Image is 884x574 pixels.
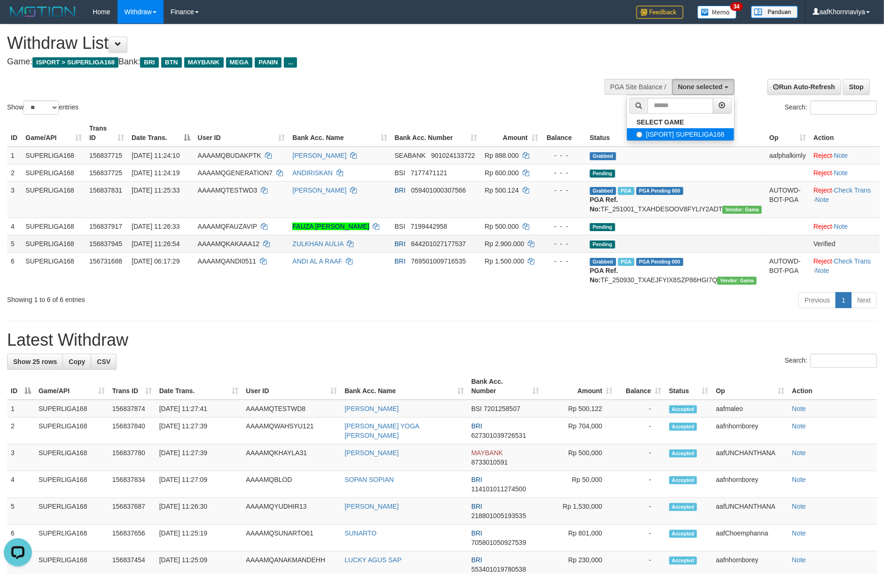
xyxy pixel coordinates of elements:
span: 156837725 [89,169,122,177]
td: aafnhornborey [712,471,788,498]
a: Note [792,449,806,457]
td: 6 [7,525,35,551]
span: Accepted [669,450,697,458]
b: PGA Ref. No: [590,196,618,213]
th: Action [810,120,880,147]
td: aafphalkimly [766,147,810,164]
span: Rp 2.900.000 [485,240,524,248]
span: Pending [590,240,615,248]
span: PGA Pending [636,258,683,266]
a: ANDI AL A RAAF [292,257,342,265]
td: 3 [7,444,35,471]
a: Reject [814,257,832,265]
td: 156837840 [109,418,156,444]
span: PGA Pending [636,187,683,195]
th: ID: activate to sort column descending [7,373,35,400]
th: Game/API: activate to sort column ascending [35,373,109,400]
td: · · [810,252,880,288]
th: User ID: activate to sort column ascending [194,120,289,147]
a: Note [815,196,829,203]
td: - [617,471,665,498]
span: Accepted [669,405,697,413]
span: BSI [471,405,482,412]
td: Rp 500,000 [543,444,617,471]
span: Rp 500.000 [485,223,519,230]
span: 156837917 [89,223,122,230]
span: BRI [395,257,406,265]
span: Marked by aafromsomean [618,258,634,266]
span: Copy 114101011274500 to clipboard [471,485,526,493]
td: Rp 500,122 [543,400,617,418]
td: SUPERLIGA168 [22,147,86,164]
span: Copy 7201258507 to clipboard [484,405,520,412]
td: 2 [7,164,22,181]
a: FAUZA [PERSON_NAME] [292,223,369,230]
a: SELECT GAME [627,116,734,128]
span: Accepted [669,423,697,431]
td: AAAAMQSUNARTO61 [242,525,341,551]
span: [DATE] 11:26:54 [132,240,180,248]
span: ISPORT > SUPERLIGA168 [32,57,118,68]
div: - - - [546,186,582,195]
span: Show 25 rows [13,358,57,365]
h1: Withdraw List [7,34,580,53]
td: AAAAMQTESTWD8 [242,400,341,418]
span: Pending [590,223,615,231]
label: Show entries [7,101,78,115]
span: Grabbed [590,152,616,160]
span: Rp 600.000 [485,169,519,177]
a: [PERSON_NAME] [292,186,346,194]
button: Open LiveChat chat widget [4,4,32,32]
span: Marked by aafmaleo [618,187,634,195]
td: SUPERLIGA168 [35,400,109,418]
td: SUPERLIGA168 [35,525,109,551]
span: Copy 8733010591 to clipboard [471,458,508,466]
a: Reject [814,223,832,230]
td: SUPERLIGA168 [22,235,86,252]
span: 34 [730,2,743,11]
td: 4 [7,217,22,235]
a: ZULKHAN AULIA [292,240,343,248]
td: 1 [7,147,22,164]
span: BRI [471,556,482,564]
span: MAYBANK [184,57,224,68]
td: aafChoemphanna [712,525,788,551]
select: Showentries [23,101,59,115]
a: [PERSON_NAME] [344,405,399,412]
a: [PERSON_NAME] [344,449,399,457]
a: LUCKY AGUS SAP [344,556,401,564]
td: SUPERLIGA168 [35,444,109,471]
a: Show 25 rows [7,354,63,370]
span: AAAAMQGENERATION7 [198,169,273,177]
td: 5 [7,235,22,252]
span: [DATE] 11:24:19 [132,169,180,177]
td: AUTOWD-BOT-PGA [766,181,810,217]
td: SUPERLIGA168 [35,471,109,498]
a: SUNARTO [344,529,376,537]
span: 156837715 [89,152,122,159]
button: None selected [672,79,735,95]
a: Copy [63,354,91,370]
td: aafmaleo [712,400,788,418]
a: Reject [814,152,832,159]
a: Note [834,152,848,159]
span: AAAAMQKAKAAA12 [198,240,260,248]
span: Copy 7177471121 to clipboard [411,169,447,177]
span: Accepted [669,530,697,538]
td: [DATE] 11:27:41 [156,400,243,418]
span: BRI [140,57,158,68]
span: [DATE] 11:24:10 [132,152,180,159]
td: [DATE] 11:27:39 [156,444,243,471]
span: AAAAMQANDI0511 [198,257,257,265]
th: Date Trans.: activate to sort column descending [128,120,194,147]
td: AAAAMQWAHSYU121 [242,418,341,444]
td: 156837656 [109,525,156,551]
h1: Latest Withdraw [7,331,877,349]
img: Button%20Memo.svg [697,6,737,19]
th: Bank Acc. Number: activate to sort column ascending [468,373,543,400]
td: 6 [7,252,22,288]
span: BRI [471,422,482,430]
th: Bank Acc. Name: activate to sort column ascending [289,120,391,147]
span: BRI [471,476,482,483]
span: BTN [161,57,182,68]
